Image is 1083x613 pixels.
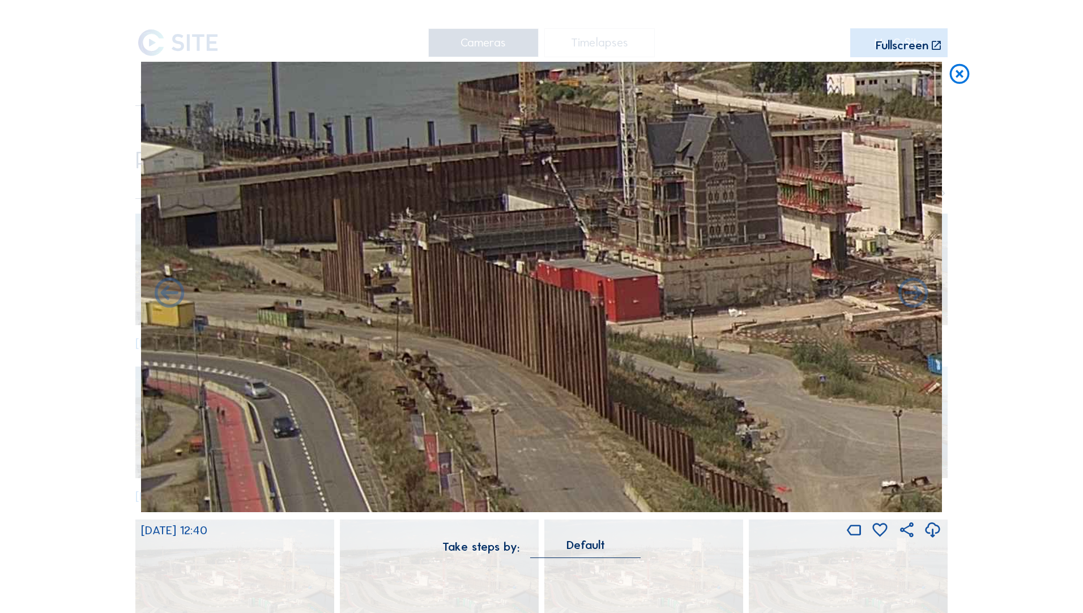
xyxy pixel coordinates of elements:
img: Image [141,62,942,512]
div: Take steps by: [442,541,519,553]
i: Back [896,276,931,312]
span: [DATE] 12:40 [141,523,207,538]
div: Default [566,540,605,550]
div: Default [530,540,641,557]
i: Forward [152,276,187,312]
div: Fullscreen [876,40,928,52]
